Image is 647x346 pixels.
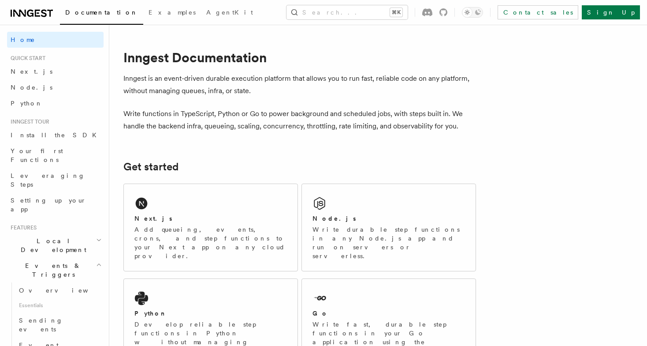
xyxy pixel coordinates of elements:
a: Setting up your app [7,192,104,217]
span: Inngest tour [7,118,49,125]
a: Sign Up [582,5,640,19]
p: Add queueing, events, crons, and step functions to your Next app on any cloud provider. [134,225,287,260]
a: Next.jsAdd queueing, events, crons, and step functions to your Next app on any cloud provider. [123,184,298,271]
a: Your first Functions [7,143,104,168]
p: Inngest is an event-driven durable execution platform that allows you to run fast, reliable code ... [123,72,476,97]
a: Sending events [15,312,104,337]
span: Install the SDK [11,132,102,139]
a: Python [7,95,104,111]
span: Local Development [7,237,96,254]
span: Next.js [11,68,52,75]
span: Home [11,35,35,44]
a: Install the SDK [7,127,104,143]
span: Documentation [65,9,138,16]
span: Examples [149,9,196,16]
a: Home [7,32,104,48]
p: Write functions in TypeScript, Python or Go to power background and scheduled jobs, with steps bu... [123,108,476,132]
a: Contact sales [498,5,578,19]
span: Node.js [11,84,52,91]
span: AgentKit [206,9,253,16]
a: AgentKit [201,3,258,24]
a: Next.js [7,64,104,79]
h2: Node.js [312,214,356,223]
h2: Go [312,309,328,318]
a: Leveraging Steps [7,168,104,192]
span: Events & Triggers [7,261,96,279]
span: Python [11,100,43,107]
span: Features [7,224,37,231]
span: Essentials [15,298,104,312]
button: Local Development [7,233,104,258]
a: Overview [15,282,104,298]
h1: Inngest Documentation [123,49,476,65]
span: Overview [19,287,110,294]
kbd: ⌘K [390,8,402,17]
span: Leveraging Steps [11,172,85,188]
button: Search...⌘K [286,5,408,19]
a: Examples [143,3,201,24]
span: Your first Functions [11,147,63,163]
a: Documentation [60,3,143,25]
span: Setting up your app [11,197,86,213]
span: Sending events [19,317,63,333]
h2: Next.js [134,214,172,223]
a: Get started [123,161,178,173]
h2: Python [134,309,167,318]
button: Toggle dark mode [462,7,483,18]
a: Node.jsWrite durable step functions in any Node.js app and run on servers or serverless. [301,184,476,271]
button: Events & Triggers [7,258,104,282]
span: Quick start [7,55,45,62]
p: Write durable step functions in any Node.js app and run on servers or serverless. [312,225,465,260]
a: Node.js [7,79,104,95]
